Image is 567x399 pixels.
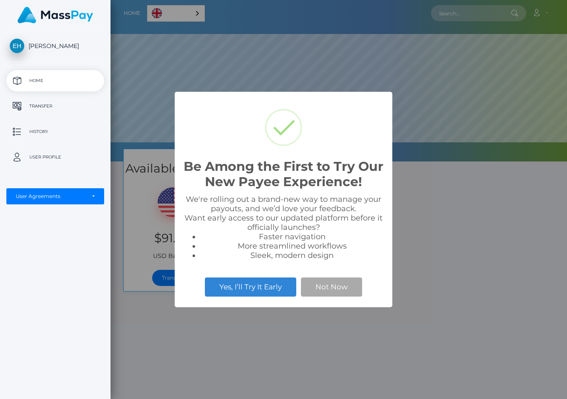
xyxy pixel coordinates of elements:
[10,100,101,113] p: Transfer
[205,277,296,296] button: Yes, I’ll Try It Early
[17,7,93,23] img: MassPay
[183,195,384,260] div: We're rolling out a brand-new way to manage your payouts, and we’d love your feedback. Want early...
[16,193,85,200] div: User Agreements
[6,188,104,204] button: User Agreements
[301,277,362,296] button: Not Now
[10,125,101,138] p: History
[183,159,384,190] h2: Be Among the First to Try Our New Payee Experience!
[200,251,384,260] li: Sleek, modern design
[10,151,101,164] p: User Profile
[6,42,104,50] span: [PERSON_NAME]
[200,241,384,251] li: More streamlined workflows
[10,74,101,87] p: Home
[200,232,384,241] li: Faster navigation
